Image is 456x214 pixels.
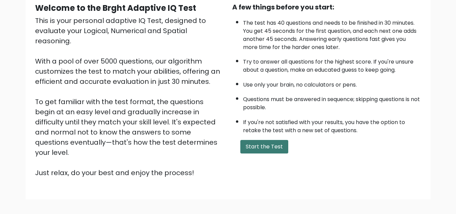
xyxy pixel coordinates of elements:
li: Use only your brain, no calculators or pens. [243,77,421,89]
b: Welcome to the Brght Adaptive IQ Test [35,2,196,14]
div: A few things before you start: [232,2,421,12]
li: Questions must be answered in sequence; skipping questions is not possible. [243,92,421,112]
li: If you're not satisfied with your results, you have the option to retake the test with a new set ... [243,115,421,135]
button: Start the Test [240,140,288,153]
li: The test has 40 questions and needs to be finished in 30 minutes. You get 45 seconds for the firs... [243,16,421,51]
div: This is your personal adaptive IQ Test, designed to evaluate your Logical, Numerical and Spatial ... [35,16,224,178]
li: Try to answer all questions for the highest score. If you're unsure about a question, make an edu... [243,54,421,74]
